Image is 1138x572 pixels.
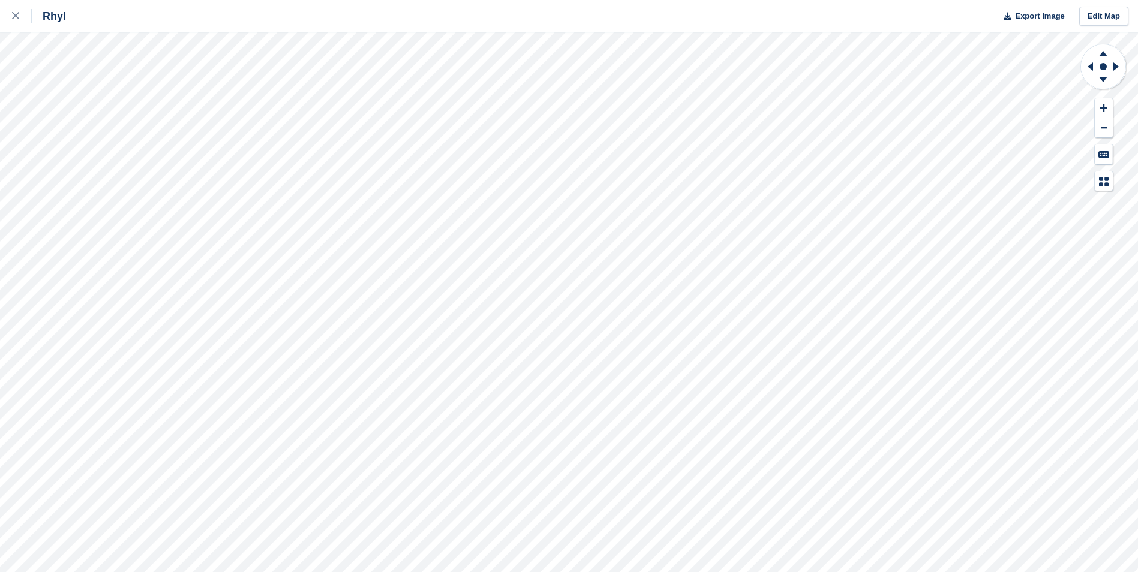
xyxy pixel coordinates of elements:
button: Export Image [996,7,1065,26]
span: Export Image [1015,10,1064,22]
button: Keyboard Shortcuts [1095,144,1113,164]
button: Map Legend [1095,171,1113,191]
div: Rhyl [32,9,66,23]
button: Zoom In [1095,98,1113,118]
a: Edit Map [1079,7,1128,26]
button: Zoom Out [1095,118,1113,138]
